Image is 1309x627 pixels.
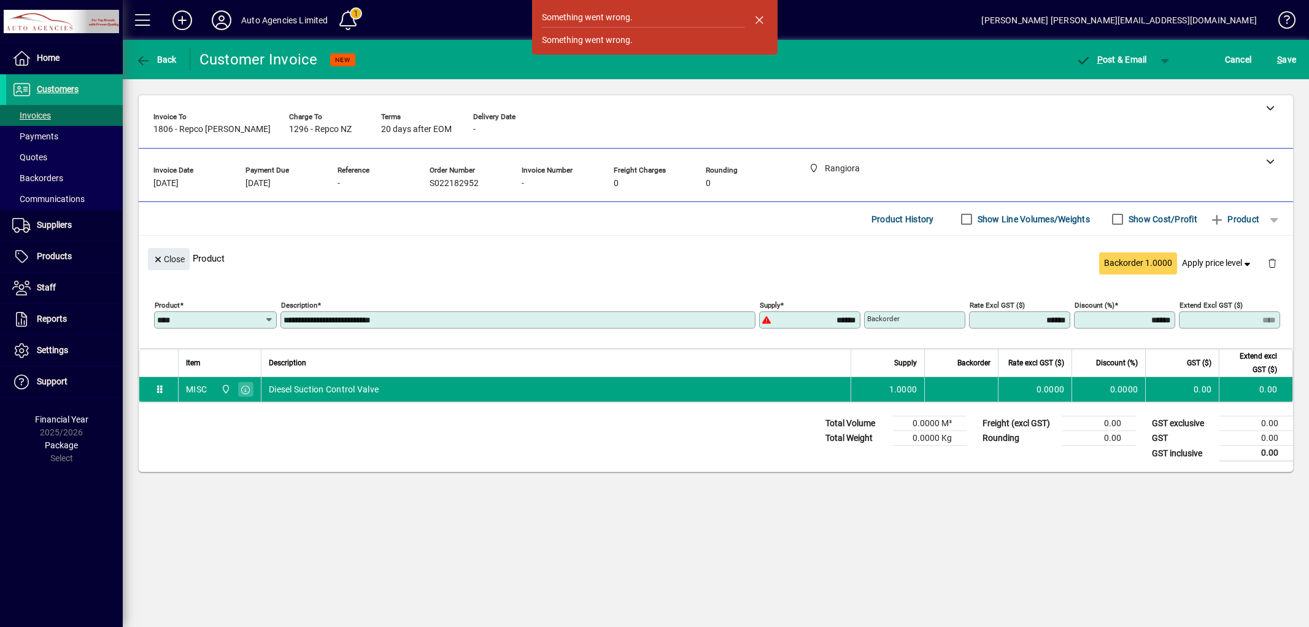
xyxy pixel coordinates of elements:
a: Settings [6,335,123,366]
span: 1296 - Repco NZ [289,125,352,134]
span: Diesel Suction Control Valve [269,383,379,395]
label: Show Line Volumes/Weights [975,213,1090,225]
button: Apply price level [1177,252,1258,275]
a: Knowledge Base [1269,2,1294,42]
button: Profile [202,9,241,31]
span: Description [269,356,306,370]
td: 0.0000 [1072,377,1145,402]
mat-label: Product [155,301,180,310]
a: Home [6,43,123,74]
td: 0.00 [1145,377,1219,402]
span: ave [1277,50,1296,69]
span: Backorder [957,356,990,370]
span: Products [37,251,72,261]
button: Delete [1257,248,1287,278]
td: 0.0000 Kg [893,431,967,446]
span: Product History [871,209,934,229]
div: Product [139,236,1293,281]
button: Add [163,9,202,31]
span: Rate excl GST ($) [1008,356,1064,370]
span: Suppliers [37,220,72,230]
span: Quotes [12,152,47,162]
td: GST inclusive [1146,446,1219,461]
span: Support [37,376,68,386]
span: Rangiora [218,383,232,396]
a: Communications [6,189,123,209]
span: 1806 - Repco [PERSON_NAME] [153,125,271,134]
td: Total Volume [819,416,893,431]
button: Close [148,248,190,270]
span: Back [136,55,177,64]
span: Reports [37,314,67,324]
span: Backorder 1.0000 [1104,257,1172,270]
mat-label: Rate excl GST ($) [970,301,1025,310]
span: Close [153,249,185,270]
button: Back [133,49,180,71]
button: Cancel [1222,49,1255,71]
mat-label: Discount (%) [1075,301,1114,310]
span: 20 days after EOM [381,125,452,134]
a: Suppliers [6,210,123,241]
mat-label: Description [281,301,317,310]
span: Cancel [1225,50,1252,69]
span: Invoices [12,111,51,120]
span: 0 [706,179,711,189]
span: Item [186,356,201,370]
span: Supply [894,356,917,370]
span: 1.0000 [889,383,917,395]
span: Customers [37,84,79,94]
span: - [473,125,476,134]
button: Product [1203,208,1265,230]
div: Something went wrong. [542,34,633,47]
button: Save [1274,49,1299,71]
a: Backorders [6,168,123,189]
div: Customer Invoice [199,50,318,69]
td: Freight (excl GST) [976,416,1062,431]
a: Quotes [6,147,123,168]
a: Staff [6,273,123,303]
td: Rounding [976,431,1062,446]
a: Support [6,367,123,397]
span: P [1097,55,1103,64]
span: 0 [614,179,619,189]
span: Communications [12,194,85,204]
td: 0.00 [1219,431,1293,446]
a: Payments [6,126,123,147]
span: S022182952 [430,179,479,189]
span: Extend excl GST ($) [1227,349,1277,376]
button: Backorder 1.0000 [1099,252,1177,275]
span: - [338,179,340,189]
span: [DATE] [245,179,271,189]
td: 0.00 [1219,377,1292,402]
td: 0.00 [1062,431,1136,446]
span: S [1277,55,1282,64]
span: Package [45,440,78,450]
app-page-header-button: Back [123,49,190,71]
span: Apply price level [1182,257,1253,270]
span: Discount (%) [1096,356,1138,370]
button: Product History [867,208,939,230]
td: GST exclusive [1146,416,1219,431]
span: Payments [12,131,58,141]
span: - [522,179,524,189]
div: Auto Agencies Limited [241,10,328,30]
div: 0.0000 [1006,383,1064,395]
td: 0.0000 M³ [893,416,967,431]
mat-label: Supply [760,301,780,310]
span: ost & Email [1076,55,1147,64]
span: GST ($) [1187,356,1211,370]
td: 0.00 [1062,416,1136,431]
mat-label: Extend excl GST ($) [1180,301,1243,310]
label: Show Cost/Profit [1126,213,1197,225]
span: Staff [37,282,56,292]
a: Products [6,241,123,272]
span: Financial Year [35,415,88,424]
td: 0.00 [1219,446,1293,461]
td: 0.00 [1219,416,1293,431]
button: Post & Email [1070,49,1153,71]
app-page-header-button: Close [145,253,193,264]
a: Reports [6,304,123,335]
span: Home [37,53,60,63]
span: Product [1210,209,1259,229]
div: MISC [186,383,207,395]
